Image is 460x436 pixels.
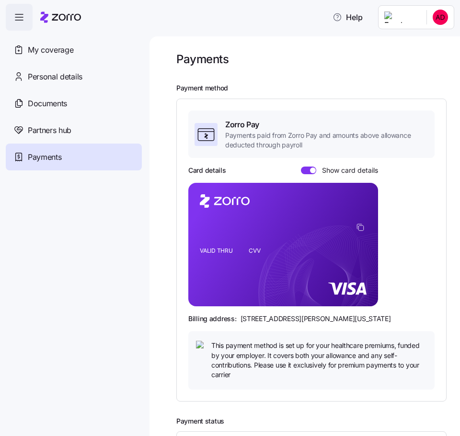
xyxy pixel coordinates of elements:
img: Employer logo [384,11,419,23]
h3: Card details [188,166,226,175]
h1: Payments [176,52,229,67]
span: Personal details [28,71,82,83]
tspan: CVV [249,247,261,254]
a: Documents [6,90,142,117]
span: Help [333,11,363,23]
a: My coverage [6,36,142,63]
button: copy-to-clipboard [356,223,365,232]
img: 4c04322ab541ce4d57f99184d97b2089 [433,10,448,25]
span: Payments [28,151,61,163]
a: Payments [6,144,142,170]
a: Personal details [6,63,142,90]
tspan: VALID THRU [200,247,233,254]
h2: Payment method [176,84,447,93]
span: Billing address: [188,314,237,324]
span: [STREET_ADDRESS][PERSON_NAME][US_STATE] [241,314,391,324]
span: My coverage [28,44,73,56]
span: Documents [28,98,67,110]
span: Partners hub [28,124,71,136]
button: Help [325,8,370,27]
a: Partners hub [6,117,142,144]
span: Payments paid from Zorro Pay and amounts above allowance deducted through payroll [225,131,434,150]
h2: Payment status [176,417,447,426]
span: Show card details [316,167,378,174]
span: Zorro Pay [225,119,434,131]
img: icon bulb [196,341,207,352]
span: This payment method is set up for your healthcare premiums, funded by your employer. It covers bo... [211,341,427,380]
